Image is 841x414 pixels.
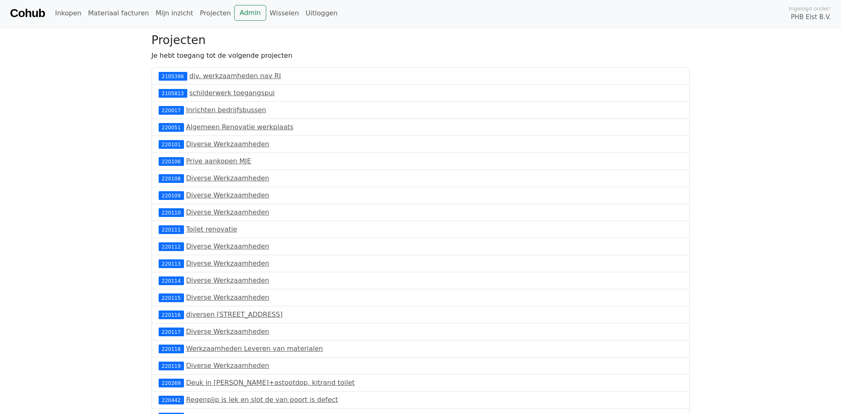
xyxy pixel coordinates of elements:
div: 220111 [159,225,184,234]
a: Diverse Werkzaamheden [186,362,269,370]
div: 220017 [159,106,184,114]
a: diversen [STREET_ADDRESS] [186,310,283,318]
div: 220117 [159,328,184,336]
div: 220101 [159,140,184,148]
a: Uitloggen [302,5,341,22]
a: Werkzaamheden Leveren van materialen [186,345,323,352]
div: 220106 [159,157,184,165]
a: Diverse Werkzaamheden [186,191,269,199]
a: Diverse Werkzaamheden [186,328,269,335]
a: Materiaal facturen [85,5,152,22]
a: Diverse Werkzaamheden [186,140,269,148]
a: Admin [234,5,266,21]
div: 220110 [159,208,184,217]
a: Toilet renovatie [186,225,237,233]
a: Wisselen [266,5,302,22]
a: schilderwerk toegangspui [189,89,275,97]
a: Cohub [10,3,45,23]
a: Regenpijp is lek en slot de van poort is defect [186,396,338,404]
a: Mijn inzicht [152,5,197,22]
div: 2105398 [159,72,187,80]
span: PHB Elst B.V. [791,12,831,22]
a: Diverse Werkzaamheden [186,259,269,267]
a: Diverse Werkzaamheden [186,208,269,216]
a: div. werkzaamheden nav RI [189,72,281,80]
a: Inrichten bedrijfsbussen [186,106,266,114]
div: 220269 [159,379,184,387]
div: 220118 [159,345,184,353]
a: Algemeen Renovatie werkplaats [186,123,294,131]
div: 220112 [159,242,184,251]
div: 220115 [159,293,184,302]
a: Projecten [196,5,234,22]
div: 220442 [159,396,184,404]
a: Prive aankopen MJE [186,157,251,165]
div: 220109 [159,191,184,200]
a: Diverse Werkzaamheden [186,293,269,301]
div: 220051 [159,123,184,131]
div: 220119 [159,362,184,370]
div: 220113 [159,259,184,268]
a: Deuk in [PERSON_NAME]+astootdop, kitrand toilet [186,379,355,387]
div: 2105813 [159,89,187,97]
div: 220114 [159,276,184,285]
h3: Projecten [152,33,690,47]
a: Inkopen [51,5,84,22]
p: Je hebt toegang tot de volgende projecten [152,51,690,61]
a: Diverse Werkzaamheden [186,242,269,250]
div: 220116 [159,310,184,319]
a: Diverse Werkzaamheden [186,174,269,182]
div: 220108 [159,174,184,182]
span: Ingelogd onder: [789,5,831,12]
a: Diverse Werkzaamheden [186,276,269,284]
